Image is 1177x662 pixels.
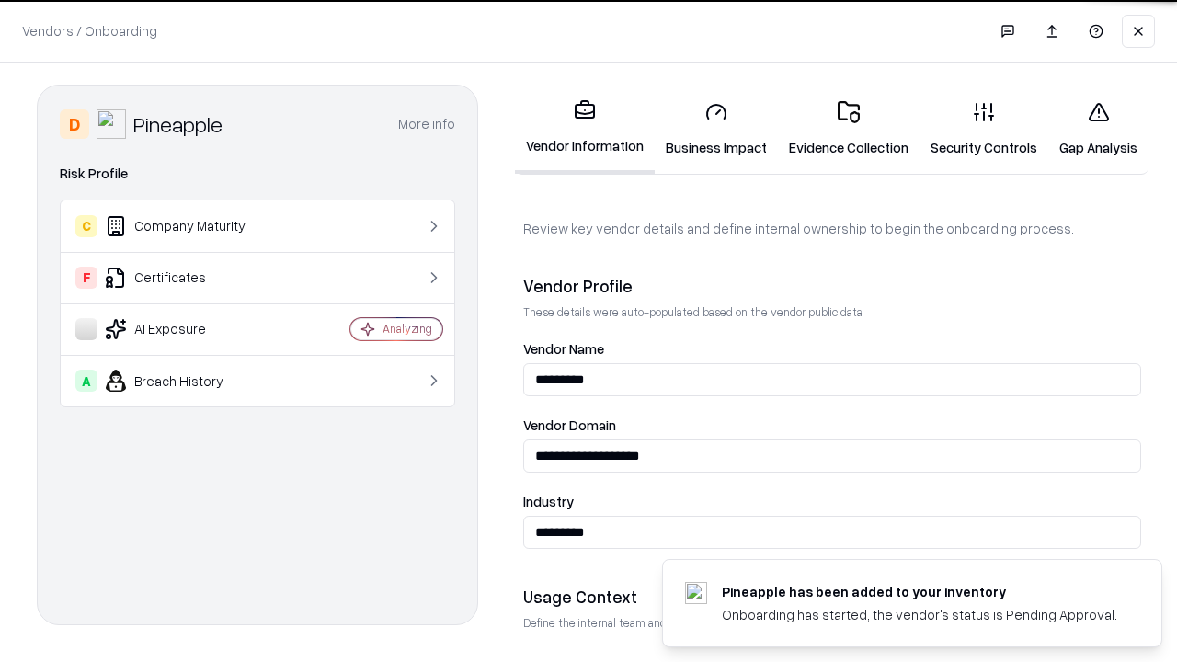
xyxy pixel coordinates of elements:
[523,495,1141,508] label: Industry
[97,109,126,139] img: Pineapple
[398,108,455,141] button: More info
[523,342,1141,356] label: Vendor Name
[60,109,89,139] div: D
[75,267,295,289] div: Certificates
[523,615,1141,631] p: Define the internal team and reason for using this vendor. This helps assess business relevance a...
[60,163,455,185] div: Risk Profile
[523,304,1141,320] p: These details were auto-populated based on the vendor public data
[22,21,157,40] p: Vendors / Onboarding
[515,85,655,174] a: Vendor Information
[523,418,1141,432] label: Vendor Domain
[685,582,707,604] img: pineappleenergy.com
[75,215,295,237] div: Company Maturity
[133,109,223,139] div: Pineapple
[655,86,778,172] a: Business Impact
[75,370,97,392] div: A
[523,219,1141,238] p: Review key vendor details and define internal ownership to begin the onboarding process.
[778,86,920,172] a: Evidence Collection
[75,215,97,237] div: C
[722,582,1117,601] div: Pineapple has been added to your inventory
[523,586,1141,608] div: Usage Context
[523,275,1141,297] div: Vendor Profile
[75,370,295,392] div: Breach History
[75,267,97,289] div: F
[383,321,432,337] div: Analyzing
[75,318,295,340] div: AI Exposure
[722,605,1117,624] div: Onboarding has started, the vendor's status is Pending Approval.
[1048,86,1148,172] a: Gap Analysis
[920,86,1048,172] a: Security Controls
